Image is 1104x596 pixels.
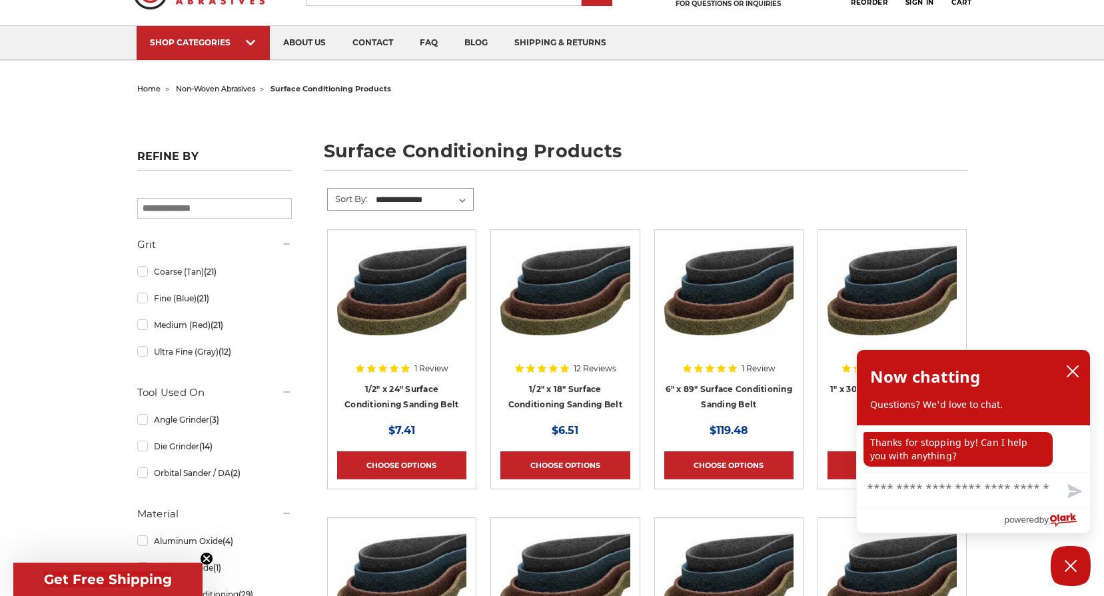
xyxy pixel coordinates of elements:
[137,287,292,310] a: Fine (Blue)
[328,189,368,209] label: Sort By:
[388,424,415,437] span: $7.41
[137,556,292,579] a: Silicon Carbide
[137,435,292,458] a: Die Grinder
[828,451,957,479] a: Choose Options
[197,293,209,303] span: (21)
[664,451,794,479] a: Choose Options
[710,424,748,437] span: $119.48
[137,84,161,93] a: home
[1057,477,1090,507] button: Send message
[451,26,501,60] a: blog
[374,190,473,210] select: Sort By:
[1004,511,1039,528] span: powered
[137,340,292,363] a: Ultra Fine (Gray)
[204,267,217,277] span: (21)
[270,26,339,60] a: about us
[870,398,1077,411] p: Questions? We'd love to chat.
[271,84,391,93] span: surface conditioning products
[200,552,213,565] button: Close teaser
[337,451,466,479] a: Choose Options
[150,37,257,47] div: SHOP CATEGORIES
[339,26,406,60] a: contact
[137,461,292,485] a: Orbital Sander / DA
[500,451,630,479] a: Choose Options
[857,425,1090,472] div: chat
[406,26,451,60] a: faq
[223,536,233,546] span: (4)
[828,239,957,346] img: 1"x30" Surface Conditioning Sanding Belts
[137,385,292,401] h5: Tool Used On
[213,563,221,573] span: (1)
[337,239,466,346] img: Surface Conditioning Sanding Belts
[500,239,630,346] img: Surface Conditioning Sanding Belts
[137,529,292,553] a: Aluminum Oxide
[552,424,578,437] span: $6.51
[828,239,957,410] a: 1"x30" Surface Conditioning Sanding Belts
[219,347,231,357] span: (12)
[501,26,620,60] a: shipping & returns
[664,239,794,346] img: 6"x89" Surface Conditioning Sanding Belts
[137,408,292,431] a: Angle Grinder
[209,415,219,425] span: (3)
[664,239,794,410] a: 6"x89" Surface Conditioning Sanding Belts
[324,142,967,171] h1: surface conditioning products
[1004,508,1090,533] a: Powered by Olark
[337,239,466,410] a: Surface Conditioning Sanding Belts
[44,571,172,587] span: Get Free Shipping
[137,260,292,283] a: Coarse (Tan)
[137,313,292,337] a: Medium (Red)
[1051,546,1091,586] button: Close Chatbox
[199,441,213,451] span: (14)
[1062,361,1083,381] button: close chatbox
[137,150,292,171] h5: Refine by
[211,320,223,330] span: (21)
[137,237,292,253] h5: Grit
[13,563,203,596] div: Get Free ShippingClose teaser
[500,239,630,410] a: Surface Conditioning Sanding Belts
[863,432,1053,467] p: Thanks for stopping by! Can I help you with anything?
[176,84,255,93] a: non-woven abrasives
[1039,511,1049,528] span: by
[856,349,1091,533] div: olark chatbox
[231,468,241,478] span: (2)
[137,506,292,522] h5: Material
[870,363,980,390] h2: Now chatting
